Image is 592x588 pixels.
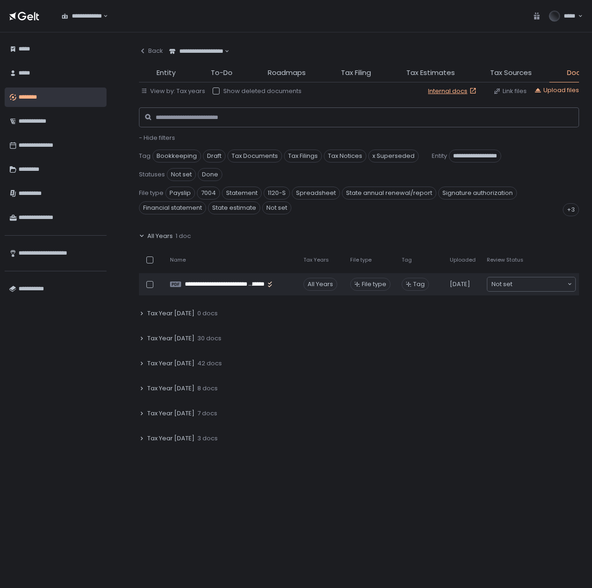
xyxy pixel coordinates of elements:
[165,187,195,200] span: Payslip
[139,152,151,160] span: Tag
[139,170,165,179] span: Statuses
[362,280,386,288] span: File type
[303,278,337,291] div: All Years
[147,359,195,368] span: Tax Year [DATE]
[198,168,222,181] span: Done
[176,232,191,240] span: 1 doc
[139,134,175,142] button: - Hide filters
[534,86,579,94] button: Upload files
[197,409,217,418] span: 7 docs
[197,334,221,343] span: 30 docs
[491,280,512,289] span: Not set
[152,150,201,163] span: Bookkeeping
[450,256,476,263] span: Uploaded
[512,280,567,289] input: Search for option
[490,68,532,78] span: Tax Sources
[268,68,306,78] span: Roadmaps
[350,256,372,263] span: File type
[223,47,224,56] input: Search for option
[163,42,229,61] div: Search for option
[368,150,419,163] span: x Superseded
[139,189,164,197] span: File type
[563,203,579,216] div: +3
[413,280,425,288] span: Tag
[292,187,340,200] span: Spreadsheet
[197,359,222,368] span: 42 docs
[167,168,196,181] span: Not set
[402,256,412,263] span: Tag
[406,68,455,78] span: Tax Estimates
[428,87,479,95] a: Internal docs
[147,309,195,318] span: Tax Year [DATE]
[487,277,575,291] div: Search for option
[493,87,527,95] button: Link files
[222,187,262,200] span: Statement
[324,150,366,163] span: Tax Notices
[170,256,186,263] span: Name
[432,152,447,160] span: Entity
[141,87,205,95] button: View by: Tax years
[264,187,290,200] span: 1120-S
[450,280,470,288] span: [DATE]
[303,256,329,263] span: Tax Years
[341,68,371,78] span: Tax Filing
[203,150,226,163] span: Draft
[147,334,195,343] span: Tax Year [DATE]
[197,384,218,393] span: 8 docs
[147,409,195,418] span: Tax Year [DATE]
[139,133,175,142] span: - Hide filters
[211,68,233,78] span: To-Do
[147,384,195,393] span: Tax Year [DATE]
[56,6,108,26] div: Search for option
[342,187,436,200] span: State annual renewal/report
[227,150,282,163] span: Tax Documents
[197,309,218,318] span: 0 docs
[147,434,195,443] span: Tax Year [DATE]
[197,434,218,443] span: 3 docs
[197,187,220,200] span: 7004
[262,201,291,214] span: Not set
[139,47,163,55] div: Back
[438,187,517,200] span: Signature authorization
[157,68,176,78] span: Entity
[147,232,173,240] span: All Years
[208,201,260,214] span: State estimate
[487,256,523,263] span: Review Status
[139,201,206,214] span: Financial statement
[139,42,163,60] button: Back
[284,150,322,163] span: Tax Filings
